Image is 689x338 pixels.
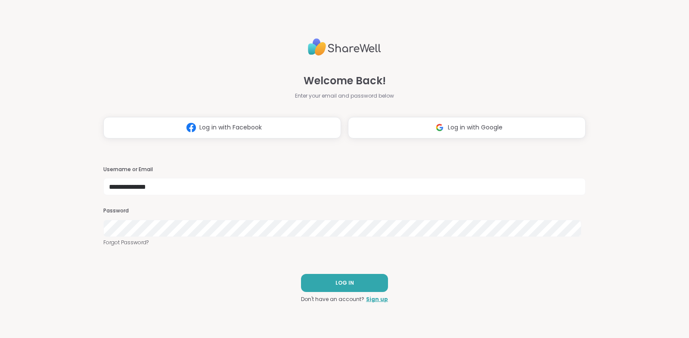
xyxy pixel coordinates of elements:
[103,117,341,138] button: Log in with Facebook
[448,123,503,132] span: Log in with Google
[103,207,586,215] h3: Password
[335,279,354,287] span: LOG IN
[304,73,386,89] span: Welcome Back!
[295,92,394,100] span: Enter your email and password below
[301,274,388,292] button: LOG IN
[431,120,448,135] img: ShareWell Logomark
[366,295,388,303] a: Sign up
[103,239,586,246] a: Forgot Password?
[183,120,199,135] img: ShareWell Logomark
[308,35,381,59] img: ShareWell Logo
[199,123,262,132] span: Log in with Facebook
[348,117,586,138] button: Log in with Google
[301,295,364,303] span: Don't have an account?
[103,166,586,173] h3: Username or Email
